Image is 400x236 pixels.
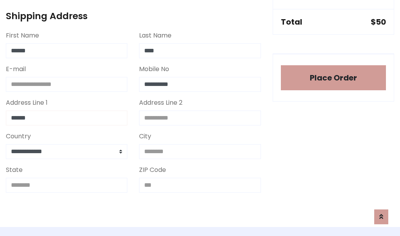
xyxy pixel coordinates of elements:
button: Place Order [281,65,386,90]
label: Address Line 2 [139,98,182,107]
label: E-mail [6,64,26,74]
label: Mobile No [139,64,169,74]
h5: Total [281,17,302,27]
label: State [6,165,23,175]
label: Country [6,132,31,141]
h4: Shipping Address [6,11,261,21]
label: First Name [6,31,39,40]
span: 50 [376,16,386,27]
label: Address Line 1 [6,98,48,107]
h5: $ [371,17,386,27]
label: ZIP Code [139,165,166,175]
label: City [139,132,151,141]
label: Last Name [139,31,171,40]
